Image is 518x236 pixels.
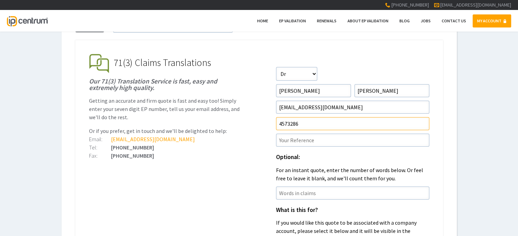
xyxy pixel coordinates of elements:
[312,14,341,27] a: Renewals
[276,207,429,213] h1: What is this for?
[111,136,195,143] a: [EMAIL_ADDRESS][DOMAIN_NAME]
[348,18,388,23] span: About EP Validation
[279,18,306,23] span: EP Validation
[343,14,393,27] a: About EP Validation
[437,14,471,27] a: Contact Us
[89,97,242,121] p: Getting an accurate and firm quote is fast and easy too! Simply enter your seven digit EP number,...
[442,18,466,23] span: Contact Us
[114,56,211,69] span: 71(3) Claims Translations
[89,127,242,135] p: Or if you prefer, get in touch and we'll be delighted to help:
[416,14,435,27] a: Jobs
[473,14,511,27] a: MY ACCOUNT
[257,18,268,23] span: Home
[276,84,351,97] input: First Name
[276,154,429,160] h1: Optional:
[421,18,431,23] span: Jobs
[275,14,310,27] a: EP Validation
[354,84,429,97] input: Surname
[89,145,111,150] div: Tel:
[89,145,242,150] div: [PHONE_NUMBER]
[276,166,429,182] p: For an instant quote, enter the number of words below. Or feel free to leave it blank, and we'll ...
[253,14,273,27] a: Home
[276,187,429,200] input: Words in claims
[89,136,111,142] div: Email:
[276,117,429,130] input: EP Number
[89,153,242,158] div: [PHONE_NUMBER]
[391,2,429,8] span: [PHONE_NUMBER]
[317,18,337,23] span: Renewals
[89,78,242,91] h1: Our 71(3) Translation Service is fast, easy and extremely high quality.
[395,14,414,27] a: Blog
[399,18,410,23] span: Blog
[440,2,511,8] a: [EMAIL_ADDRESS][DOMAIN_NAME]
[276,134,429,147] input: Your Reference
[89,153,111,158] div: Fax:
[276,101,429,114] input: Email
[7,10,47,32] a: IP Centrum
